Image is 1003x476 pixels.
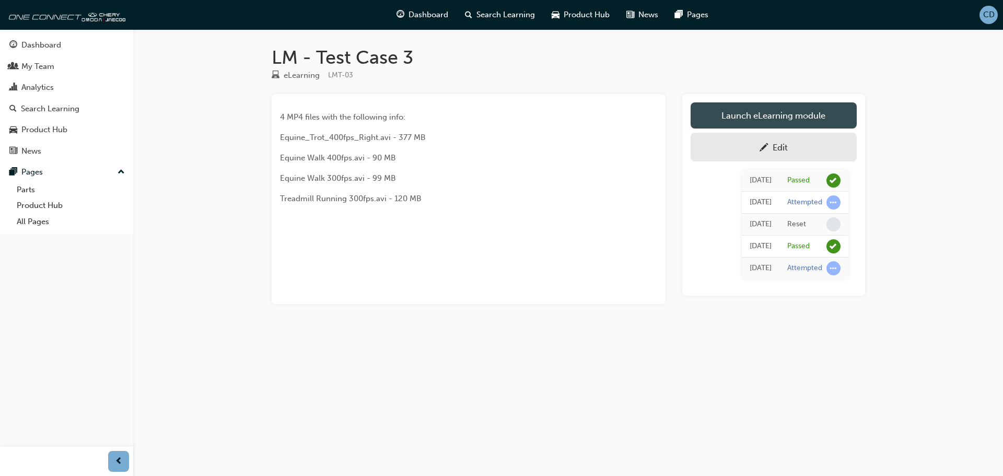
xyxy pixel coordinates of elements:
a: pages-iconPages [667,4,717,26]
span: guage-icon [396,8,404,21]
span: pages-icon [675,8,683,21]
span: guage-icon [9,41,17,50]
a: Parts [13,182,129,198]
div: Passed [787,176,810,185]
div: Reset [787,219,806,229]
div: My Team [21,61,54,73]
span: news-icon [9,147,17,156]
span: pencil-icon [760,143,768,154]
span: learningRecordVerb_ATTEMPT-icon [826,195,841,210]
div: eLearning [284,69,320,82]
a: All Pages [13,214,129,230]
div: Attempted [787,263,822,273]
div: Mon Aug 25 2025 15:14:58 GMT+1000 (Australian Eastern Standard Time) [750,175,772,187]
a: news-iconNews [618,4,667,26]
img: cheryconnect [5,4,125,25]
span: learningRecordVerb_NONE-icon [826,217,841,231]
div: Search Learning [21,103,79,115]
span: Equine Walk 300fps.avi - 99 MB [280,173,396,183]
a: guage-iconDashboard [388,4,457,26]
a: Analytics [4,78,129,97]
span: learningRecordVerb_PASS-icon [826,173,841,188]
div: Pages [21,166,43,178]
span: search-icon [465,8,472,21]
div: Edit [773,142,788,153]
div: Product Hub [21,124,67,136]
span: CD [983,9,995,21]
span: learningResourceType_ELEARNING-icon [272,71,279,80]
a: Edit [691,133,857,161]
button: Pages [4,162,129,182]
div: Fri Aug 22 2025 15:37:19 GMT+1000 (Australian Eastern Standard Time) [750,240,772,252]
div: Analytics [21,82,54,94]
span: Dashboard [409,9,448,21]
a: Product Hub [13,198,129,214]
div: Dashboard [21,39,61,51]
span: News [638,9,658,21]
span: Treadmill Running 300fps.avi - 120 MB [280,194,422,203]
div: News [21,145,41,157]
span: 4 MP4 files with the following info: [280,112,405,122]
span: up-icon [118,166,125,179]
span: news-icon [626,8,634,21]
div: Type [272,69,320,82]
a: Launch eLearning module [691,102,857,129]
span: Pages [687,9,708,21]
a: Dashboard [4,36,129,55]
span: Equine Walk 400fps.avi - 90 MB [280,153,396,162]
span: car-icon [9,125,17,135]
a: search-iconSearch Learning [457,4,543,26]
span: prev-icon [115,455,123,468]
a: Product Hub [4,120,129,140]
div: Attempted [787,198,822,207]
span: pages-icon [9,168,17,177]
a: Search Learning [4,99,129,119]
span: chart-icon [9,83,17,92]
div: Passed [787,241,810,251]
span: learningRecordVerb_ATTEMPT-icon [826,261,841,275]
a: car-iconProduct Hub [543,4,618,26]
span: Learning resource code [328,71,353,79]
div: Mon Aug 25 2025 15:10:49 GMT+1000 (Australian Eastern Standard Time) [750,196,772,208]
a: News [4,142,129,161]
span: Product Hub [564,9,610,21]
span: learningRecordVerb_PASS-icon [826,239,841,253]
button: CD [979,6,998,24]
span: Equine_Trot_400fps_Right.avi - 377 MB [280,133,426,142]
span: Search Learning [476,9,535,21]
span: search-icon [9,105,17,114]
span: people-icon [9,62,17,72]
span: car-icon [552,8,559,21]
a: My Team [4,57,129,76]
button: DashboardMy TeamAnalyticsSearch LearningProduct HubNews [4,33,129,162]
h1: LM - Test Case 3 [272,46,865,69]
div: Fri Aug 22 2025 15:29:50 GMT+1000 (Australian Eastern Standard Time) [750,262,772,274]
div: Mon Aug 25 2025 15:10:34 GMT+1000 (Australian Eastern Standard Time) [750,218,772,230]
